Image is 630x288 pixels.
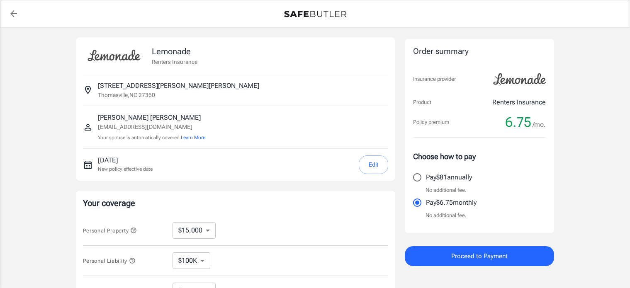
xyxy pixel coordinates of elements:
p: Policy premium [413,118,449,126]
img: Lemonade [83,44,145,67]
span: 6.75 [505,114,531,131]
img: Lemonade [489,68,551,91]
div: Order summary [413,46,546,58]
p: Choose how to pay [413,151,546,162]
button: Proceed to Payment [405,246,554,266]
span: Proceed to Payment [451,251,508,261]
p: New policy effective date [98,165,153,173]
p: No additional fee. [426,186,467,194]
p: Renters Insurance [152,58,197,66]
button: Learn More [181,134,205,141]
p: Insurance provider [413,75,456,83]
p: Lemonade [152,45,197,58]
a: back to quotes [5,5,22,22]
p: Renters Insurance [492,97,546,107]
p: [PERSON_NAME] [PERSON_NAME] [98,113,205,123]
span: Personal Liability [83,258,136,264]
p: Your coverage [83,197,388,209]
p: Pay $81 annually [426,172,472,182]
button: Edit [359,155,388,174]
p: Product [413,98,431,106]
p: Thomasville , NC 27360 [98,91,155,99]
button: Personal Property [83,225,137,235]
img: Back to quotes [284,11,346,17]
span: Personal Property [83,227,137,234]
p: [DATE] [98,155,153,165]
span: /mo. [533,119,546,131]
svg: Insured person [83,122,93,132]
svg: Insured address [83,85,93,95]
p: [EMAIL_ADDRESS][DOMAIN_NAME] [98,123,205,131]
svg: New policy start date [83,160,93,170]
p: No additional fee. [426,211,467,220]
p: [STREET_ADDRESS][PERSON_NAME][PERSON_NAME] [98,81,259,91]
p: Your spouse is automatically covered. [98,134,205,142]
button: Personal Liability [83,256,136,266]
p: Pay $6.75 monthly [426,198,477,208]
